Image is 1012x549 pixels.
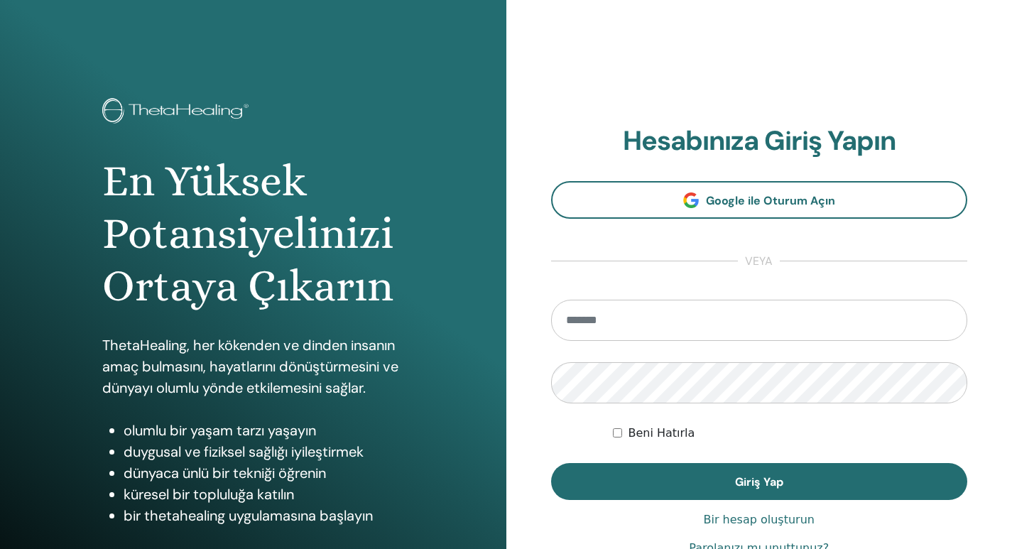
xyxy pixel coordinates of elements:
[102,156,393,312] font: En Yüksek Potansiyelinizi Ortaya Çıkarın
[628,426,695,440] font: Beni Hatırla
[704,513,815,526] font: Bir hesap oluşturun
[623,123,896,158] font: Hesabınıza Giriş Yapın
[102,336,398,397] font: ThetaHealing, her kökenden ve dinden insanın amaç bulmasını, hayatlarını dönüştürmesini ve dünyay...
[551,463,968,500] button: Giriş Yap
[124,464,326,482] font: dünyaca ünlü bir tekniği öğrenin
[706,193,835,208] font: Google ile Oturum Açın
[124,442,364,461] font: duygusal ve fiziksel sağlığı iyileştirmek
[735,474,783,489] font: Giriş Yap
[551,181,968,219] a: Google ile Oturum Açın
[124,421,316,440] font: olumlu bir yaşam tarzı yaşayın
[124,506,373,525] font: bir thetahealing uygulamasına başlayın
[745,254,773,268] font: veya
[704,511,815,528] a: Bir hesap oluşturun
[613,425,967,442] div: Beni süresiz olarak veya manuel olarak çıkış yapana kadar kimlik doğrulamalı tut
[124,485,294,504] font: küresel bir topluluğa katılın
